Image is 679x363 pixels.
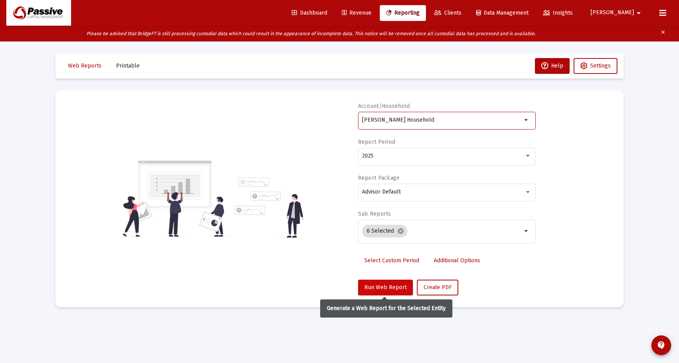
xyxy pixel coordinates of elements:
input: Search or select an account or household [362,117,522,123]
button: Settings [574,58,617,74]
span: Select Custom Period [364,257,419,264]
span: Insights [543,9,573,16]
mat-icon: cancel [397,228,404,235]
mat-icon: arrow_drop_down [522,226,531,236]
span: Additional Options [434,257,480,264]
mat-chip: 6 Selected [362,225,407,237]
button: Printable [110,58,146,74]
button: Run Web Report [358,280,413,295]
button: Create PDF [417,280,458,295]
span: Reporting [386,9,420,16]
label: Report Period [358,139,396,145]
img: reporting-alt [234,177,304,238]
img: Dashboard [12,5,65,21]
label: Report Package [358,175,400,181]
mat-icon: arrow_drop_down [522,115,531,125]
mat-chip-list: Selection [362,223,522,239]
span: Advisor Default [362,188,401,195]
a: Insights [537,5,579,21]
a: Revenue [336,5,378,21]
a: Reporting [380,5,426,21]
a: Data Management [470,5,535,21]
i: Please be advised that BridgeFT is still processing custodial data which could result in the appe... [86,31,536,36]
span: [PERSON_NAME] [591,9,634,16]
span: Printable [116,62,140,69]
label: Account/Household [358,103,410,109]
mat-icon: clear [660,28,666,39]
button: [PERSON_NAME] [581,5,653,21]
span: Clients [434,9,461,16]
span: Help [541,62,563,69]
mat-icon: contact_support [656,340,666,350]
a: Dashboard [285,5,334,21]
span: Web Reports [68,62,101,69]
button: Web Reports [62,58,108,74]
img: reporting [121,160,230,238]
a: Clients [428,5,468,21]
button: Help [535,58,570,74]
span: Revenue [342,9,371,16]
mat-icon: arrow_drop_down [634,5,643,21]
span: Run Web Report [364,284,407,291]
span: Create PDF [424,284,452,291]
label: Sub Reports [358,211,391,217]
span: Settings [590,62,611,69]
span: Dashboard [292,9,327,16]
span: Data Management [476,9,529,16]
span: 2025 [362,152,373,159]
